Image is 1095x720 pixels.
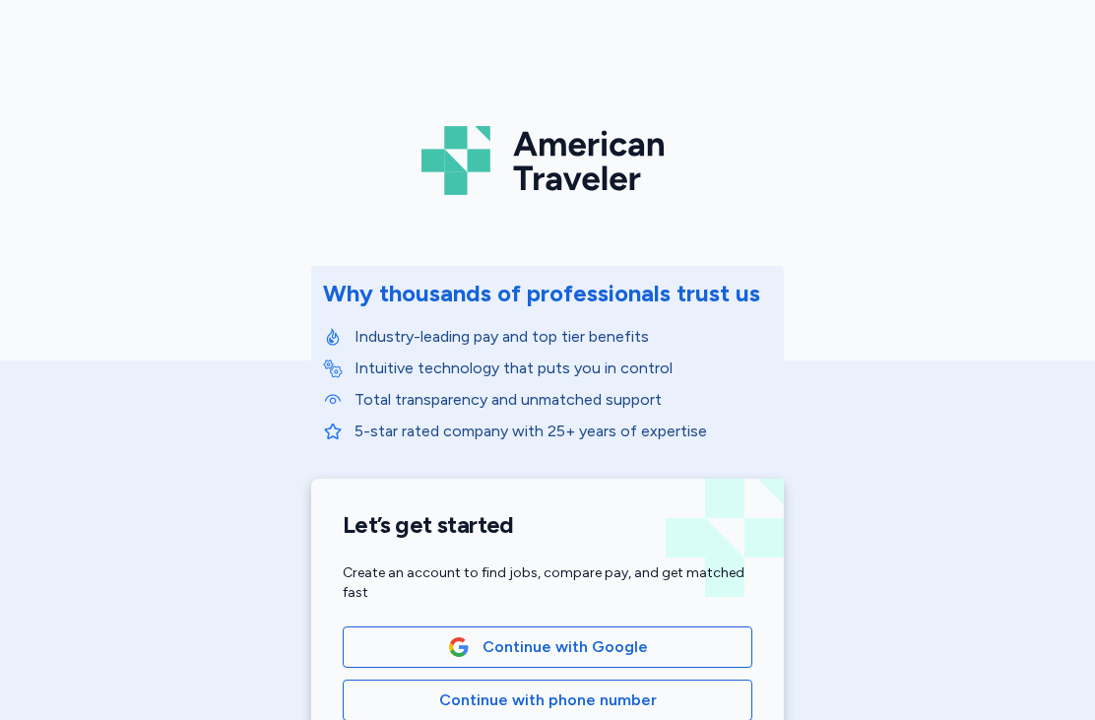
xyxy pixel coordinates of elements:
div: Why thousands of professionals trust us [323,278,760,309]
p: Industry-leading pay and top tier benefits [354,325,772,349]
p: Total transparency and unmatched support [354,388,772,412]
img: Logo [421,118,674,203]
h1: Let’s get started [343,510,752,540]
button: Google LogoContinue with Google [343,626,752,668]
img: Google Logo [448,636,470,658]
p: Intuitive technology that puts you in control [354,357,772,380]
p: 5-star rated company with 25+ years of expertise [354,420,772,443]
span: Continue with phone number [439,688,657,712]
div: Create an account to find jobs, compare pay, and get matched fast [343,563,752,603]
span: Continue with Google [483,635,648,659]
